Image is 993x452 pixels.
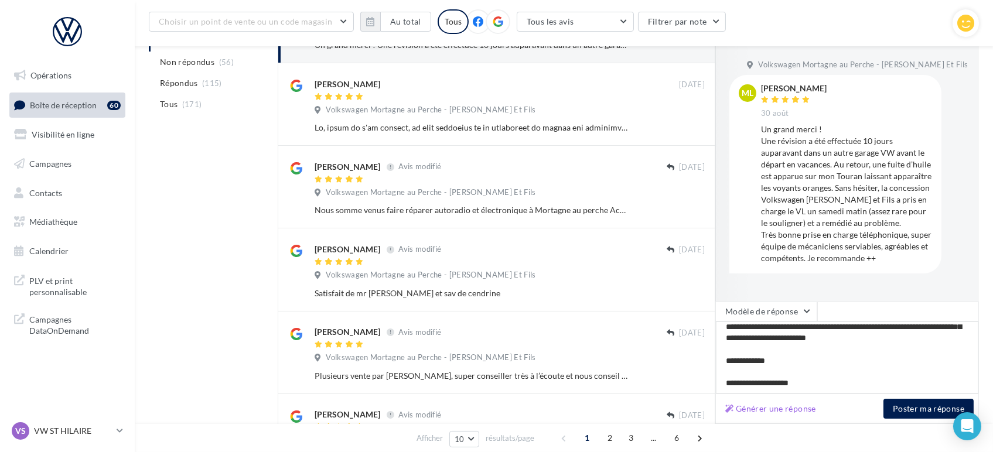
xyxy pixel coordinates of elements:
button: Générer une réponse [721,402,821,416]
button: Poster ma réponse [883,399,974,419]
span: Boîte de réception [30,100,97,109]
a: Boîte de réception60 [7,93,128,118]
span: Opérations [30,70,71,80]
a: Visibilité en ligne [7,122,128,147]
button: Au total [360,12,431,32]
span: ... [644,429,663,447]
div: [PERSON_NAME] [761,84,827,93]
span: [DATE] [679,410,705,421]
span: (115) [202,78,222,88]
button: Tous les avis [517,12,634,32]
a: Contacts [7,181,128,206]
span: Contacts [29,187,62,197]
a: VS VW ST HILAIRE [9,420,125,442]
span: [DATE] [679,162,705,173]
a: PLV et print personnalisable [7,268,128,303]
button: 10 [449,431,479,447]
span: résultats/page [486,433,534,444]
span: Répondus [160,77,198,89]
span: Afficher [417,433,443,444]
div: [PERSON_NAME] [315,78,380,90]
span: Calendrier [29,246,69,256]
div: 60 [107,101,121,110]
div: Tous [438,9,469,34]
span: 2 [600,429,619,447]
span: PLV et print personnalisable [29,273,121,298]
span: Volkswagen Mortagne au Perche - [PERSON_NAME] Et Fils [326,187,535,198]
div: Un grand merci ! Une révision a été effectuée 10 jours auparavant dans un autre garage VW avant l... [761,124,932,264]
span: Volkswagen Mortagne au Perche - [PERSON_NAME] Et Fils [758,60,968,70]
div: Satisfait de mr [PERSON_NAME] et sav de cendrine [315,287,629,299]
a: Campagnes [7,152,128,176]
span: Volkswagen Mortagne au Perche - [PERSON_NAME] Et Fils [326,352,535,363]
p: VW ST HILAIRE [34,425,112,437]
span: Campagnes [29,159,71,169]
span: Avis modifié [398,410,441,419]
span: Non répondus [160,56,214,68]
a: Calendrier [7,239,128,263]
span: Avis modifié [398,162,441,172]
span: 10 [455,434,465,444]
span: Tous les avis [527,16,574,26]
span: Volkswagen Mortagne au Perche - [PERSON_NAME] Et Fils [326,270,535,280]
div: [PERSON_NAME] [315,409,380,420]
div: [PERSON_NAME] [315,161,380,173]
div: Plusieurs vente par [PERSON_NAME], super conseiller très à l’écoute et nous conseil beaucoup de c... [315,370,629,382]
button: Filtrer par note [638,12,726,32]
span: (171) [182,100,202,109]
span: VS [15,425,26,437]
span: Avis modifié [398,245,441,254]
span: Avis modifié [398,327,441,337]
a: Opérations [7,63,128,88]
button: Choisir un point de vente ou un code magasin [149,12,354,32]
span: Campagnes DataOnDemand [29,311,121,337]
div: Open Intercom Messenger [953,412,981,440]
button: Au total [380,12,431,32]
span: 3 [622,429,640,447]
span: 6 [667,429,686,447]
span: Tous [160,98,178,110]
span: Volkswagen Mortagne au Perche - [PERSON_NAME] Et Fils [326,105,535,115]
span: (56) [219,57,234,67]
span: 1 [578,429,596,447]
span: Médiathèque [29,217,77,227]
a: Campagnes DataOnDemand [7,307,128,341]
div: [PERSON_NAME] [315,326,380,338]
span: [DATE] [679,328,705,338]
div: Nous somme venus faire réparer autoradio et électronique à Mortagne au perche Accueil de [PERSON_... [315,204,629,216]
div: Lo, ipsum do s'am consect, ad elit seddoeius te in utlaboreet do magnaa eni adminimven qui nostru... [315,122,629,133]
div: [PERSON_NAME] [315,244,380,255]
span: 30 août [761,108,789,119]
span: [DATE] [679,245,705,255]
span: Visibilité en ligne [32,129,94,139]
span: [DATE] [679,80,705,90]
span: Choisir un point de vente ou un code magasin [159,16,332,26]
span: ML [742,87,753,99]
button: Modèle de réponse [715,302,817,321]
a: Médiathèque [7,210,128,234]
